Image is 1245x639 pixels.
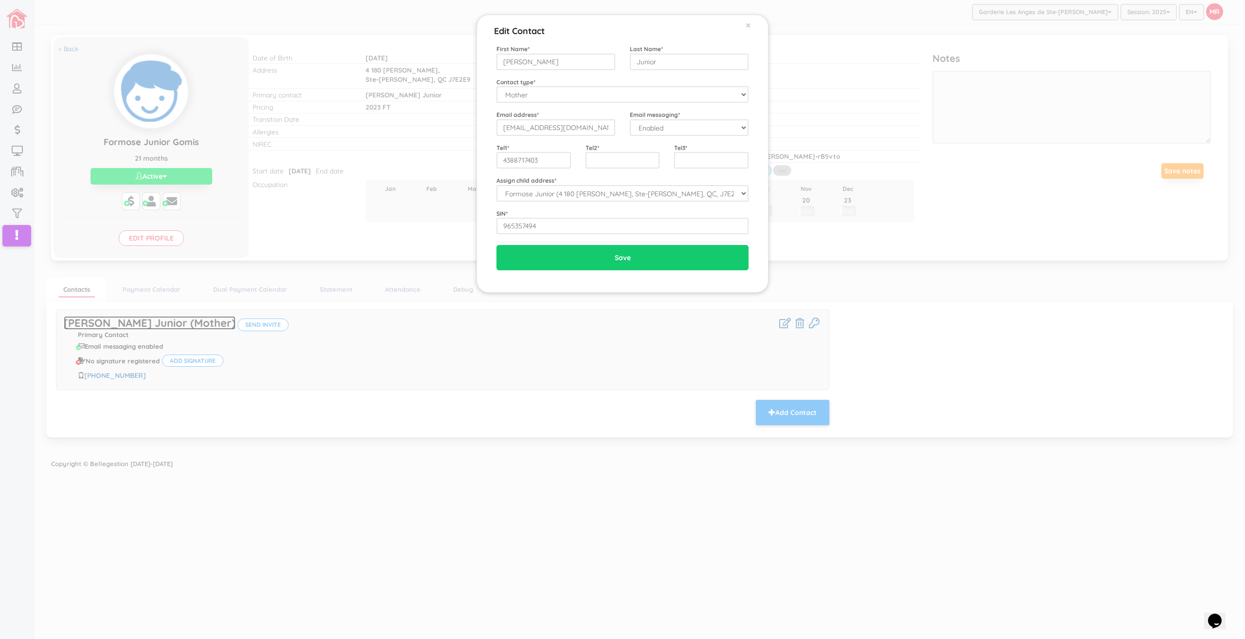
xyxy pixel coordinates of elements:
label: Last Name [630,45,663,53]
label: Assign child address [496,176,556,185]
label: First Name [496,45,530,53]
label: Email address [496,111,539,119]
h5: Edit Contact [494,20,545,38]
span: × [746,19,751,31]
iframe: chat widget [1204,600,1235,629]
label: Tel3 [674,144,687,152]
label: Contact type [496,78,535,86]
label: Tel2 [586,144,599,152]
label: Email messaging [630,111,680,119]
label: Tel1 [496,144,509,152]
input: Save [496,245,749,270]
label: SIN [496,209,508,218]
